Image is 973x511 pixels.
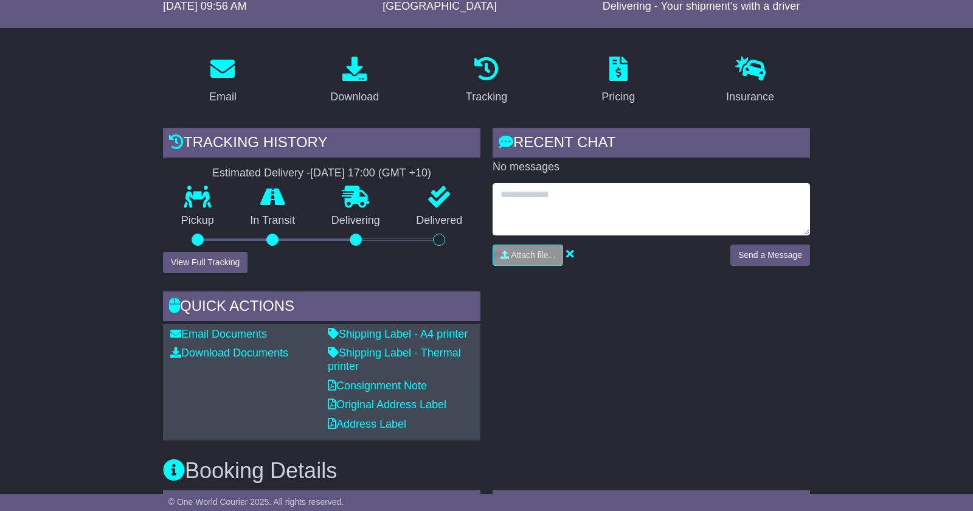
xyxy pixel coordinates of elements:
[163,459,810,483] h3: Booking Details
[170,347,288,359] a: Download Documents
[328,328,468,340] a: Shipping Label - A4 printer
[398,214,481,228] p: Delivered
[730,245,810,266] button: Send a Message
[168,497,344,507] span: © One World Courier 2025. All rights reserved.
[328,418,406,430] a: Address Label
[328,398,446,411] a: Original Address Label
[466,89,507,105] div: Tracking
[163,291,480,324] div: Quick Actions
[493,128,810,161] div: RECENT CHAT
[322,52,387,109] a: Download
[201,52,244,109] a: Email
[232,214,314,228] p: In Transit
[163,128,480,161] div: Tracking history
[163,214,232,228] p: Pickup
[601,89,635,105] div: Pricing
[718,52,782,109] a: Insurance
[458,52,515,109] a: Tracking
[310,167,431,180] div: [DATE] 17:00 (GMT +10)
[163,167,480,180] div: Estimated Delivery -
[328,380,427,392] a: Consignment Note
[726,89,774,105] div: Insurance
[493,161,810,174] p: No messages
[330,89,379,105] div: Download
[163,252,248,273] button: View Full Tracking
[170,328,267,340] a: Email Documents
[328,347,461,372] a: Shipping Label - Thermal printer
[594,52,643,109] a: Pricing
[209,89,237,105] div: Email
[313,214,398,228] p: Delivering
